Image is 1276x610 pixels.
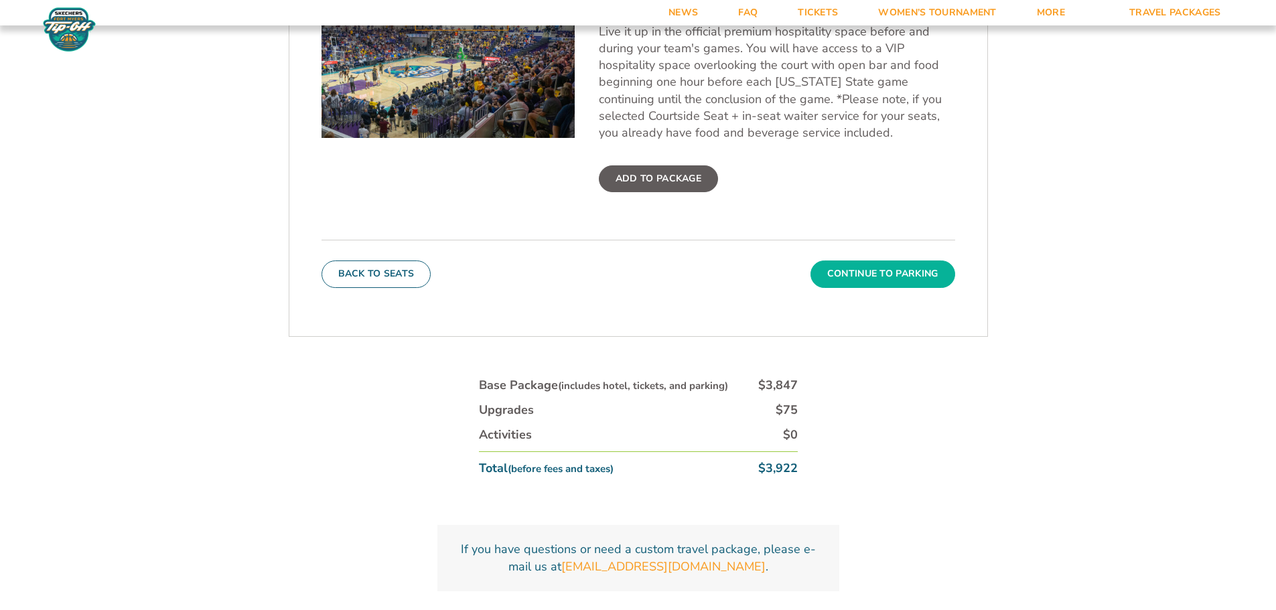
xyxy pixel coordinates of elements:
div: Total [479,460,614,477]
div: Upgrades [479,402,534,418]
div: $75 [776,402,798,418]
img: Fort Myers Tip-Off [40,7,98,52]
button: Back To Seats [322,260,431,287]
div: $3,922 [758,460,798,477]
div: Activities [479,427,532,443]
div: $0 [783,427,798,443]
label: Add To Package [599,165,718,192]
p: If you have questions or need a custom travel package, please e-mail us at . [453,541,823,575]
div: $3,847 [758,377,798,394]
button: Continue To Parking [810,260,955,287]
a: [EMAIL_ADDRESS][DOMAIN_NAME] [561,558,766,575]
small: (before fees and taxes) [508,462,614,475]
div: Base Package [479,377,728,394]
p: Live it up in the official premium hospitality space before and during your team's games. You wil... [599,23,955,141]
small: (includes hotel, tickets, and parking) [558,379,728,392]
